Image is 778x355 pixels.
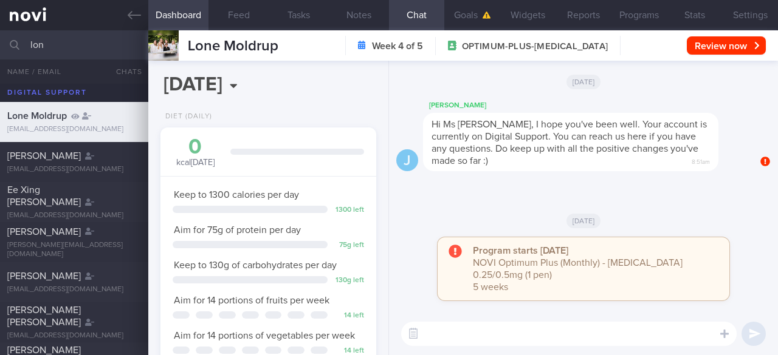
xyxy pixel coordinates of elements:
span: Keep to 130g of carbohydrates per day [174,260,337,270]
span: Ee Xing [PERSON_NAME] [7,185,81,207]
span: NOVI Optimum Plus (Monthly) - [MEDICAL_DATA] 0.25/0.5mg (1 pen) [473,258,683,280]
span: Aim for 14 portions of vegetables per week [174,331,355,340]
div: 75 g left [334,241,364,250]
div: 0 [173,137,218,158]
div: [EMAIL_ADDRESS][DOMAIN_NAME] [7,165,141,174]
div: 1300 left [334,206,364,215]
span: [DATE] [566,214,601,228]
div: [EMAIL_ADDRESS][DOMAIN_NAME] [7,211,141,220]
div: J [396,149,418,172]
div: kcal [DATE] [173,137,218,169]
div: [PERSON_NAME][EMAIL_ADDRESS][DOMAIN_NAME] [7,241,141,259]
button: Review now [687,36,766,55]
span: 8:51am [692,155,710,166]
div: [PERSON_NAME] [423,98,755,113]
div: [EMAIL_ADDRESS][DOMAIN_NAME] [7,125,141,134]
div: 130 g left [334,276,364,285]
strong: Week 4 of 5 [372,40,423,52]
span: Lone Moldrup [188,39,278,53]
div: 14 left [334,311,364,320]
span: Lone Moldrup [7,111,67,121]
span: Keep to 1300 calories per day [174,190,299,200]
span: OPTIMUM-PLUS-[MEDICAL_DATA] [462,41,608,53]
div: [EMAIL_ADDRESS][DOMAIN_NAME] [7,285,141,294]
div: Diet (Daily) [160,112,212,121]
button: Chats [100,59,148,84]
span: Hi Ms [PERSON_NAME], I hope you've been well. Your account is currently on Digital Support. You c... [432,120,707,166]
strong: Program starts [DATE] [473,246,568,255]
span: Aim for 14 portions of fruits per week [174,296,329,305]
span: [PERSON_NAME] [7,151,81,161]
div: [EMAIL_ADDRESS][DOMAIN_NAME] [7,331,141,340]
span: Aim for 75g of protein per day [174,225,301,235]
span: [PERSON_NAME] [7,227,81,237]
span: [PERSON_NAME] [7,271,81,281]
span: [DATE] [566,75,601,89]
span: [PERSON_NAME] [PERSON_NAME] [7,305,81,327]
span: 5 weeks [473,282,508,292]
